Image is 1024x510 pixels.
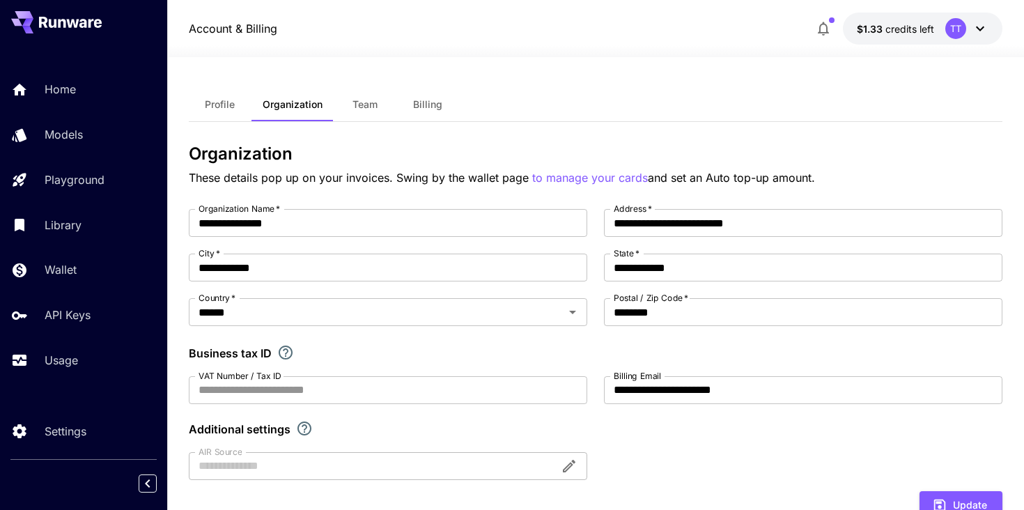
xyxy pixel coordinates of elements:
[532,169,648,187] button: to manage your cards
[614,247,639,259] label: State
[614,370,661,382] label: Billing Email
[885,23,934,35] span: credits left
[857,22,934,36] div: $1.33326
[22,36,33,47] img: website_grey.svg
[149,471,167,496] div: Collapse sidebar
[277,344,294,361] svg: If you are a business tax registrant, please enter your business tax ID here.
[189,20,277,37] nav: breadcrumb
[36,36,145,47] div: [PERSON_NAME]: [URL]
[614,292,688,304] label: Postal / Zip Code
[45,261,77,278] p: Wallet
[563,302,582,322] button: Open
[189,171,532,185] span: These details pop up on your invoices. Swing by the wallet page
[45,126,83,143] p: Models
[199,247,220,259] label: City
[199,370,281,382] label: VAT Number / Tax ID
[45,352,78,369] p: Usage
[614,203,652,215] label: Address
[58,88,69,99] img: tab_domain_overview_orange.svg
[162,89,224,98] div: Palavras-chave
[352,98,378,111] span: Team
[39,22,68,33] div: v 4.0.25
[45,423,86,440] p: Settings
[199,292,235,304] label: Country
[648,171,815,185] span: and set an Auto top-up amount.
[199,203,280,215] label: Organization Name
[205,98,235,111] span: Profile
[147,88,158,99] img: tab_keywords_by_traffic_grey.svg
[199,446,242,458] label: AIR Source
[945,18,966,39] div: TT
[263,98,323,111] span: Organization
[22,22,33,33] img: logo_orange.svg
[296,420,313,437] svg: Explore additional customization settings
[857,23,885,35] span: $1.33
[45,217,82,233] p: Library
[189,20,277,37] a: Account & Billing
[189,144,1003,164] h3: Organization
[189,345,272,362] p: Business tax ID
[73,89,107,98] div: Domínio
[139,474,157,493] button: Collapse sidebar
[45,81,76,98] p: Home
[189,421,290,438] p: Additional settings
[45,307,91,323] p: API Keys
[45,171,104,188] p: Playground
[843,13,1002,45] button: $1.33326TT
[413,98,442,111] span: Billing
